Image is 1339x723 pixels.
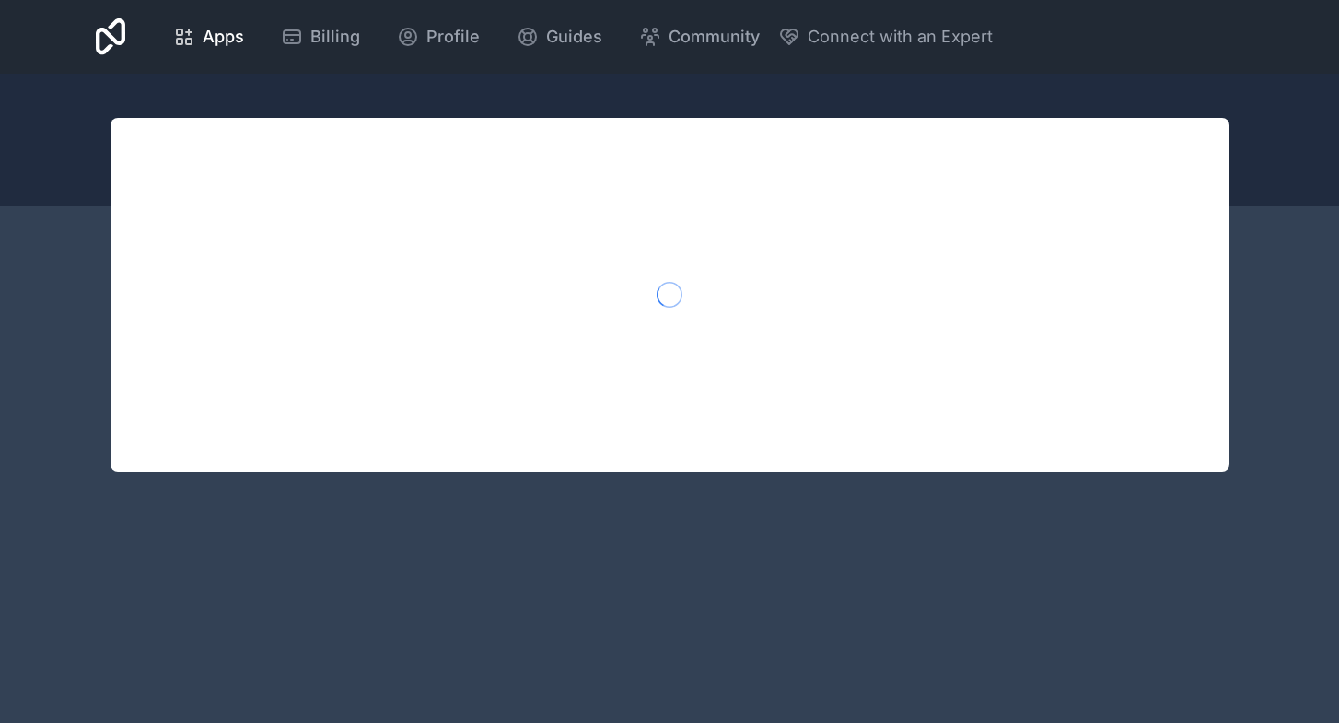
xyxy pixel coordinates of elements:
a: Community [624,17,774,57]
a: Billing [266,17,375,57]
a: Guides [502,17,617,57]
a: Profile [382,17,495,57]
span: Billing [310,24,360,50]
span: Connect with an Expert [808,24,993,50]
span: Apps [203,24,244,50]
a: Apps [158,17,259,57]
button: Connect with an Expert [778,24,993,50]
span: Community [669,24,760,50]
span: Guides [546,24,602,50]
span: Profile [426,24,480,50]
